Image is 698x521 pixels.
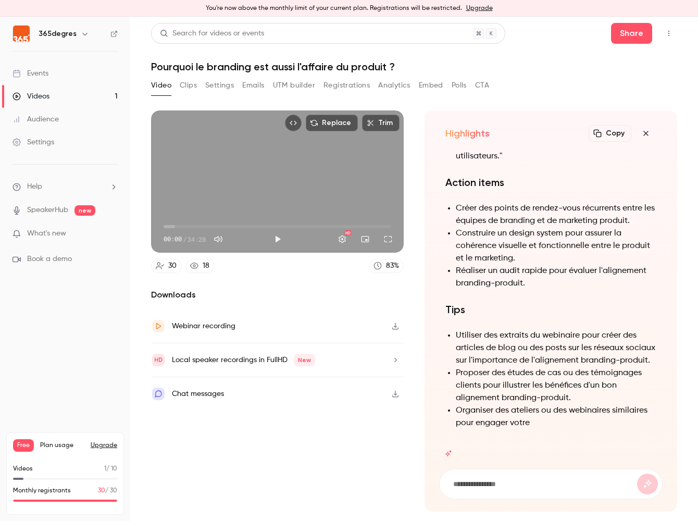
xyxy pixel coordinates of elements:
div: Videos [13,91,49,102]
div: Local speaker recordings in FullHD [172,354,315,366]
div: Webinar recording [172,320,235,332]
h1: Pourquoi le branding est aussi l'affaire du produit ? [151,60,677,73]
span: 1 [104,466,106,472]
button: Embed [419,77,443,94]
span: new [74,205,95,216]
button: UTM builder [273,77,315,94]
p: / 30 [98,486,117,495]
span: 00:00 [164,234,182,244]
button: Upgrade [91,441,117,450]
li: Organiser des ateliers ou des webinaires similaires pour engager votre [456,404,656,429]
button: CTA [475,77,489,94]
span: What's new [27,228,66,239]
li: Utiliser des extraits du webinaire pour créer des articles de blog ou des posts sur les réseaux s... [456,329,656,367]
span: / [183,234,186,244]
div: HD [345,230,351,235]
div: 30 [168,260,177,271]
div: Events [13,68,48,79]
p: / 10 [104,464,117,474]
div: Audience [13,114,59,125]
span: Help [27,181,42,192]
button: Copy [589,125,631,142]
span: Free [13,439,34,452]
h2: Highlights [445,127,490,140]
div: 18 [203,260,209,271]
div: Settings [13,137,54,147]
button: Full screen [378,229,398,250]
h1: Tips [445,302,656,317]
button: Polls [452,77,467,94]
div: 83 % [386,260,399,271]
img: 365degres [13,26,30,42]
li: help-dropdown-opener [13,181,118,192]
button: Share [611,23,652,44]
button: Settings [205,77,234,94]
button: Play [267,229,288,250]
button: Top Bar Actions [660,25,677,42]
button: Analytics [378,77,410,94]
h6: 365degres [39,29,77,39]
h1: Action items [445,175,656,190]
button: Turn on miniplayer [355,229,376,250]
p: Videos [13,464,33,474]
button: Video [151,77,171,94]
button: Mute [208,229,229,250]
span: 34:20 [188,234,206,244]
button: Settings [332,229,353,250]
li: Proposer des études de cas ou des témoignages clients pour illustrer les bénéfices d'un bon align... [456,367,656,404]
a: 18 [185,259,214,273]
a: SpeakerHub [27,205,68,216]
button: Embed video [285,115,302,131]
h2: Downloads [151,289,404,301]
button: Trim [362,115,400,131]
a: 83% [369,259,404,273]
li: Créer des points de rendez-vous récurrents entre les équipes de branding et de marketing produit. [456,202,656,227]
li: Construire un design system pour assurer la cohérence visuelle et fonctionnelle entre le produit ... [456,227,656,265]
span: Plan usage [40,441,84,450]
a: 30 [151,259,181,273]
span: Book a demo [27,254,72,265]
button: Emails [242,77,264,94]
li: Réaliser un audit rapide pour évaluer l'alignement branding-produit. [456,265,656,290]
button: Replace [306,115,358,131]
div: Chat messages [172,388,224,400]
p: Monthly registrants [13,486,71,495]
button: Clips [180,77,197,94]
span: 30 [98,488,105,494]
div: Search for videos or events [160,28,264,39]
a: Upgrade [466,4,493,13]
div: 00:00 [164,234,206,244]
span: New [294,354,315,366]
button: Registrations [323,77,370,94]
